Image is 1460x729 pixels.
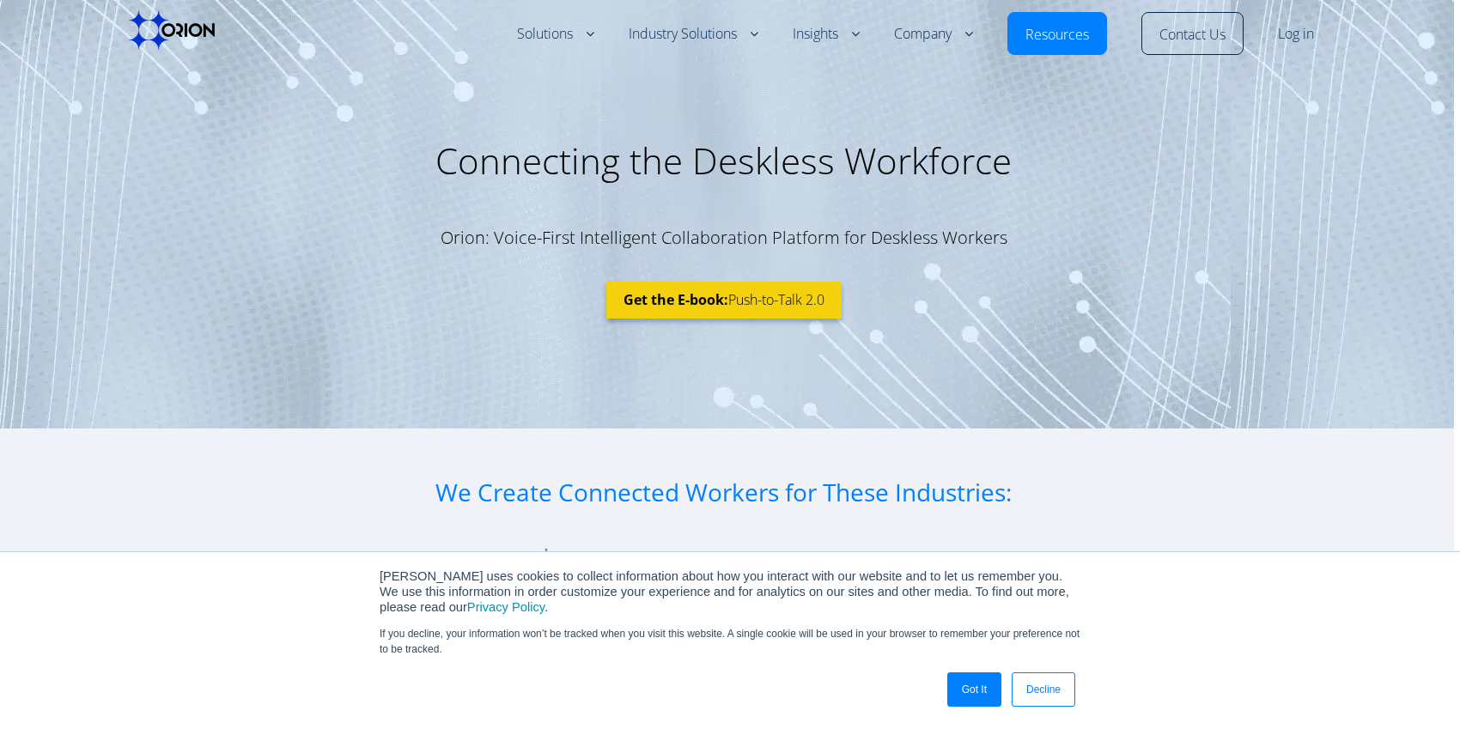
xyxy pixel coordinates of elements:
a: Privacy Policy [467,600,544,614]
a: Resources [1025,25,1089,46]
a: Industry Solutions [629,24,758,45]
img: Facilities Management Communications - Orion [676,545,770,640]
a: Got It [947,672,1001,707]
a: Contact Us [1159,25,1226,46]
img: Gaming and Casino Communications - Orion [1031,545,1126,640]
img: Energy & Mining Communications [499,545,593,640]
span: [PERSON_NAME] uses cookies to collect information about how you interact with our website and to ... [380,569,1069,614]
h3: We Create Connected Workers for These Industries: [423,480,1025,504]
h1: Connecting the Deskless Workforce [3,138,1445,183]
a: Solutions [517,24,594,45]
a: Insights [793,24,860,45]
p: If you decline, your information won’t be tracked when you visit this website. A single cookie wi... [380,626,1080,657]
h6: Orion: Voice-First Intelligent Collaboration Platform for Deskless Workers [3,229,1445,246]
a: Company [894,24,973,45]
b: Get the E-book: [624,290,728,309]
a: Get the E-book:Push-to-Talk 2.0 [606,282,842,319]
img: Field services icon [854,545,948,640]
a: Log in [1278,24,1314,45]
a: Decline [1012,672,1075,707]
iframe: Chat Widget [1374,647,1460,729]
img: Orion labs Black logo [129,10,215,50]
